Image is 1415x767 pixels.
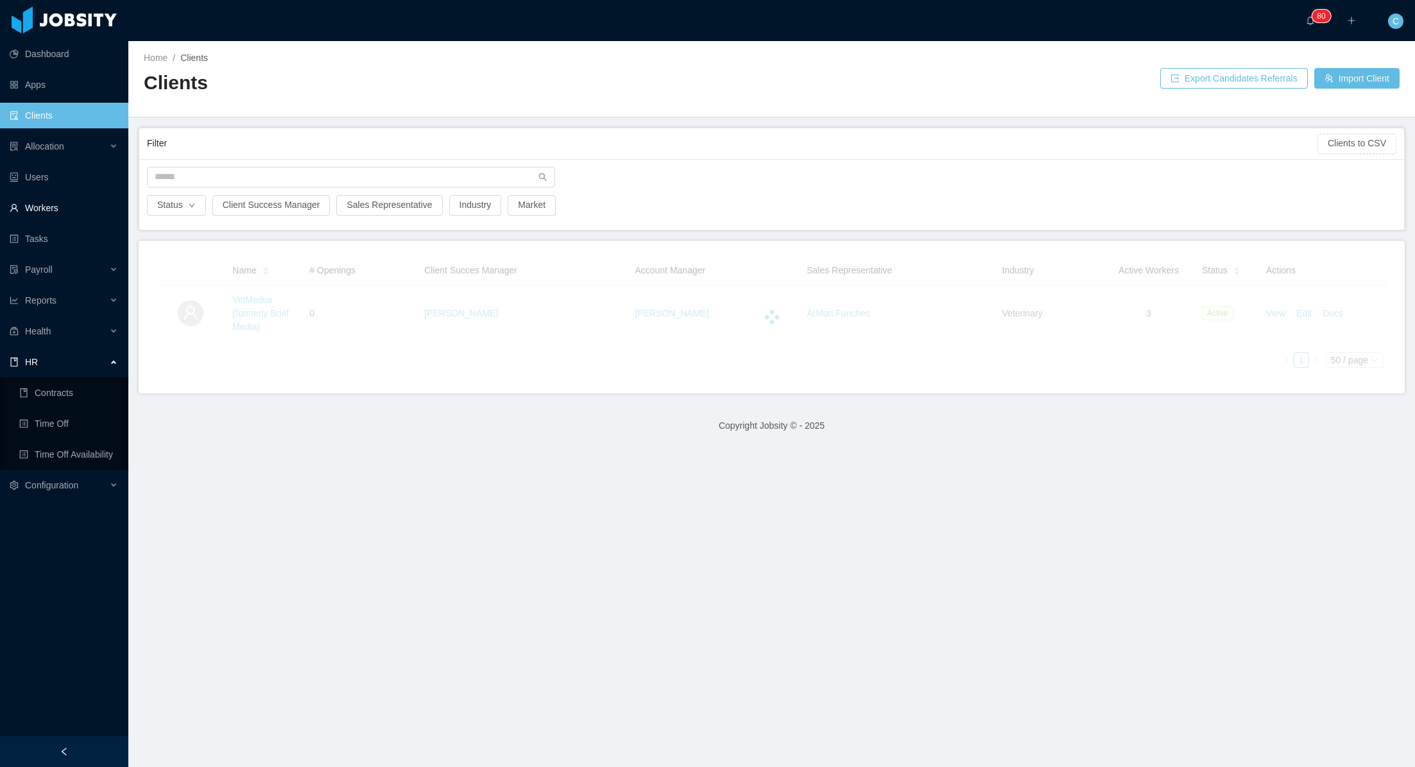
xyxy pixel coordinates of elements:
button: icon: usergroup-addImport Client [1314,68,1400,89]
a: icon: auditClients [10,103,118,128]
button: Client Success Manager [212,195,330,216]
a: icon: bookContracts [19,380,118,406]
i: icon: book [10,358,19,366]
a: icon: pie-chartDashboard [10,41,118,67]
a: icon: robotUsers [10,164,118,190]
i: icon: setting [10,481,19,490]
span: Configuration [25,480,78,490]
span: Allocation [25,141,64,151]
span: Health [25,326,51,336]
p: 8 [1317,10,1321,22]
span: Payroll [25,264,53,275]
div: Filter [147,132,1317,155]
button: Clients to CSV [1317,134,1396,154]
i: icon: medicine-box [10,327,19,336]
a: icon: appstoreApps [10,72,118,98]
a: icon: userWorkers [10,195,118,221]
i: icon: search [538,173,547,182]
i: icon: solution [10,142,19,151]
button: Market [508,195,556,216]
span: Reports [25,295,56,306]
span: Clients [180,53,208,63]
button: icon: exportExport Candidates Referrals [1160,68,1308,89]
i: icon: line-chart [10,296,19,305]
button: Sales Representative [336,195,442,216]
button: Statusicon: down [147,195,206,216]
sup: 80 [1312,10,1330,22]
a: icon: profileTime Off Availability [19,442,118,467]
a: icon: profileTime Off [19,411,118,436]
a: icon: profileTasks [10,226,118,252]
footer: Copyright Jobsity © - 2025 [128,404,1415,448]
span: / [173,53,175,63]
span: HR [25,357,38,367]
h2: Clients [144,70,772,96]
button: Industry [449,195,502,216]
i: icon: plus [1347,16,1356,25]
p: 0 [1321,10,1326,22]
i: icon: bell [1306,16,1315,25]
a: Home [144,53,167,63]
span: C [1393,13,1399,29]
i: icon: file-protect [10,265,19,274]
